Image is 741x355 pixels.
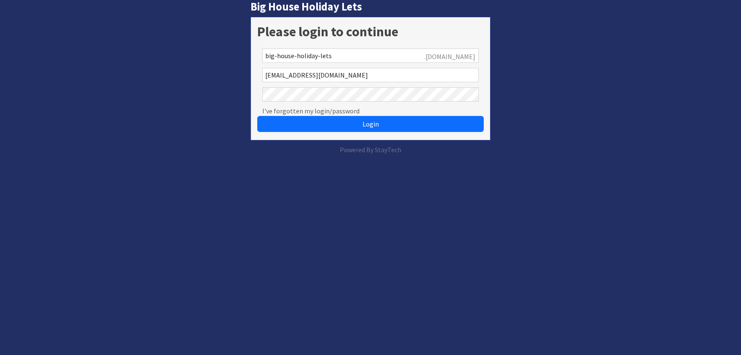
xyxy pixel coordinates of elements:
button: Login [257,116,484,132]
h1: Please login to continue [257,24,484,40]
input: Account Reference [262,48,479,63]
span: .[DOMAIN_NAME] [424,51,475,62]
input: Email [262,68,479,82]
a: I've forgotten my login/password [262,106,360,116]
p: Powered By StayTech [251,145,491,155]
span: Login [363,120,379,128]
